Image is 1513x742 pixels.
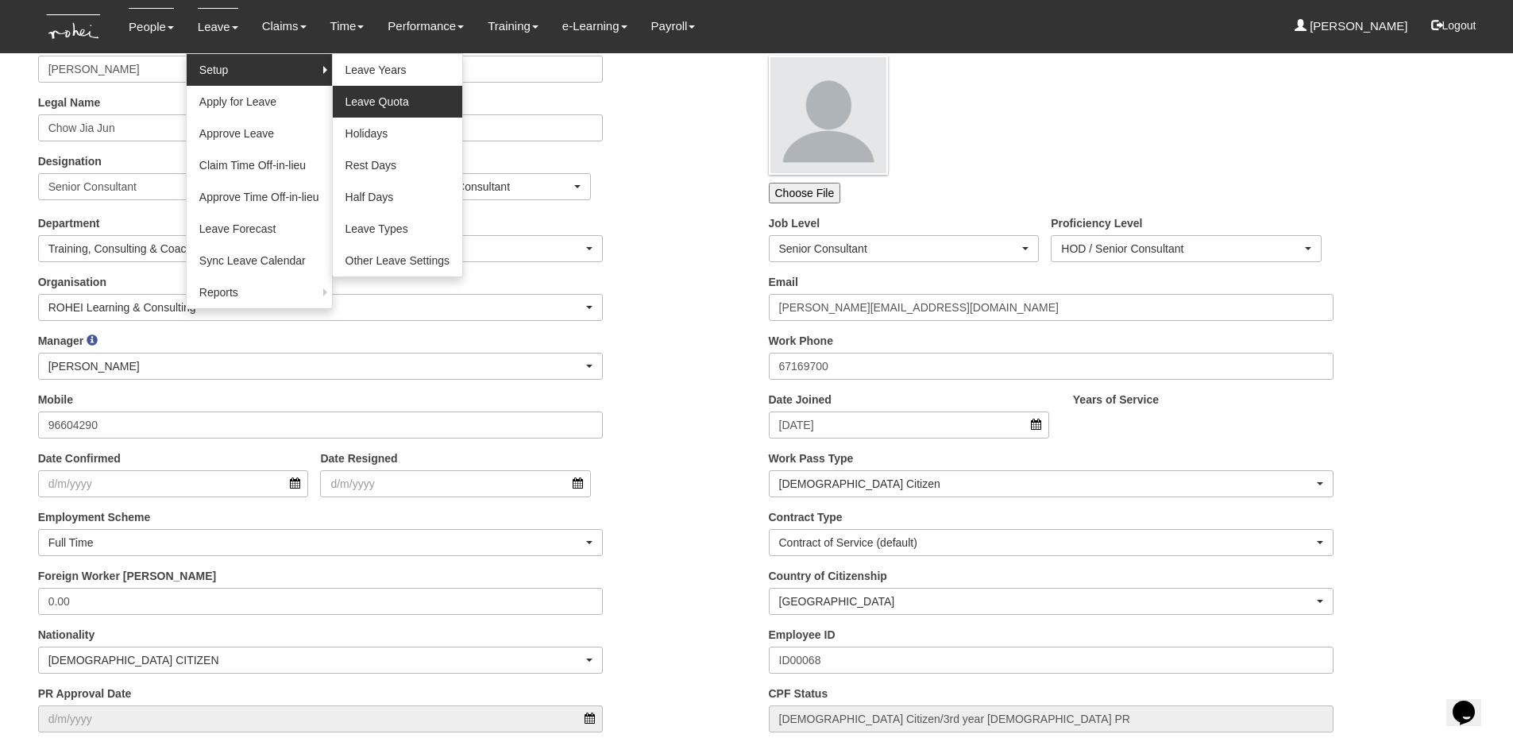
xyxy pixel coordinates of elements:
a: Leave Types [333,213,463,245]
a: Leave [198,8,238,45]
button: [DEMOGRAPHIC_DATA] Citizen [769,470,1334,497]
a: Claim Time Off-in-lieu [187,149,332,181]
label: Years of Service [1073,392,1159,408]
div: [PERSON_NAME] [48,358,584,374]
button: [PERSON_NAME] [38,353,604,380]
div: [GEOGRAPHIC_DATA] [779,593,1314,609]
button: [GEOGRAPHIC_DATA] [769,588,1334,615]
label: CPF Status [769,686,828,701]
label: PR Approval Date [38,686,132,701]
a: Half Days [333,181,463,213]
a: Payroll [651,8,696,44]
label: Country of Citizenship [769,568,887,584]
label: Employee ID [769,627,836,643]
button: Full Time [38,529,604,556]
button: Training, Consulting & Coaching [38,235,604,262]
div: ROHEI Learning & Consulting [48,300,584,315]
label: Department [38,215,100,231]
a: Other Leave Settings [333,245,463,276]
a: People [129,8,174,45]
a: Performance [388,8,464,44]
input: d/m/yyyy [38,705,604,732]
label: Email [769,274,798,290]
div: Contract of Service (default) [779,535,1314,551]
a: [PERSON_NAME] [1295,8,1408,44]
label: Designation [38,153,102,169]
label: Legal Name [38,95,101,110]
a: Reports [187,276,332,308]
a: Sync Leave Calendar [187,245,332,276]
button: Senior Consultant [769,235,1040,262]
a: Approve Time Off-in-lieu [187,181,332,213]
div: Training, Consulting & Coaching [48,241,584,257]
div: [DEMOGRAPHIC_DATA] CITIZEN [48,652,584,668]
button: [DEMOGRAPHIC_DATA] CITIZEN [38,647,604,674]
a: Leave Years [333,54,463,86]
label: Date Joined [769,392,832,408]
div: Full Time [48,535,584,551]
img: profile.png [769,56,888,175]
label: Work Phone [769,333,833,349]
a: e-Learning [562,8,627,44]
label: Mobile [38,392,73,408]
button: Contract of Service (default) [769,529,1334,556]
label: Manager [38,333,84,349]
a: Apply for Leave [187,86,332,118]
input: d/m/yyyy [320,470,591,497]
div: HOD / Senior Consultant [1061,241,1302,257]
label: Organisation [38,274,106,290]
a: Setup [187,54,332,86]
a: Time [330,8,365,44]
button: HOD / Senior Consultant [1051,235,1322,262]
label: Employment Scheme [38,509,151,525]
input: Choose File [769,183,841,203]
a: Training [488,8,538,44]
button: Logout [1420,6,1488,44]
a: Claims [262,8,307,44]
a: Rest Days [333,149,463,181]
a: Holidays [333,118,463,149]
label: Proficiency Level [1051,215,1142,231]
button: ROHEI Learning & Consulting [38,294,604,321]
a: Leave Forecast [187,213,332,245]
a: Leave Quota [333,86,463,118]
div: Senior Consultant [779,241,1020,257]
input: d/m/yyyy [38,470,309,497]
a: Approve Leave [187,118,332,149]
iframe: chat widget [1446,678,1497,726]
label: Nationality [38,627,95,643]
label: Date Resigned [320,450,397,466]
label: Work Pass Type [769,450,854,466]
label: Date Confirmed [38,450,121,466]
input: d/m/yyyy [769,412,1049,439]
label: Contract Type [769,509,843,525]
label: Foreign Worker [PERSON_NAME] [38,568,217,584]
label: Job Level [769,215,820,231]
div: [DEMOGRAPHIC_DATA] Citizen [779,476,1314,492]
